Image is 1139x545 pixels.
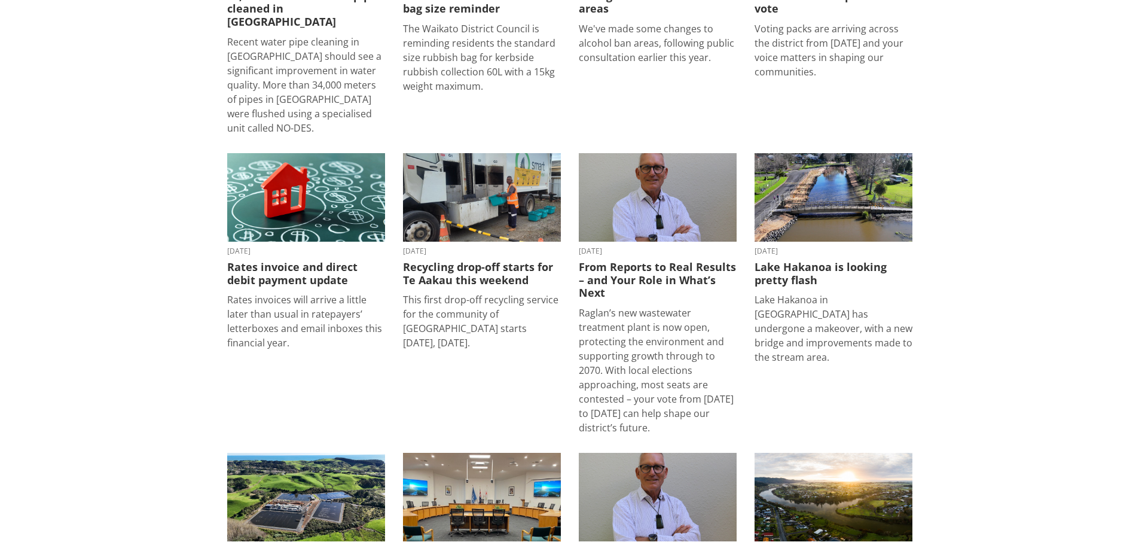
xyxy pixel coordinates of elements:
[579,306,737,435] p: Raglan’s new wastewater treatment plant is now open, protecting the environment and supporting gr...
[579,22,737,65] p: We've made some changes to alcohol ban areas, following public consultation earlier this year.
[755,22,912,79] p: Voting packs are arriving across the district from [DATE] and your voice matters in shaping our c...
[579,261,737,300] h3: From Reports to Real Results – and Your Role in What’s Next
[227,248,385,255] time: [DATE]
[403,293,561,350] p: This first drop-off recycling service for the community of [GEOGRAPHIC_DATA] starts [DATE], [DATE].
[403,261,561,287] h3: Recycling drop-off starts for Te Aakau this weekend
[755,261,912,287] h3: Lake Hakanoa is looking pretty flash
[755,153,912,365] a: A serene riverside scene with a clear blue sky, featuring a small bridge over a reflective river,...
[579,153,737,435] a: [DATE] From Reports to Real Results – and Your Role in What’s Next Raglan’s new wastewater treatm...
[1084,495,1127,538] iframe: Messenger Launcher
[227,453,385,542] img: Raglan WWTP facility
[403,153,561,351] a: [DATE] Recycling drop-off starts for Te Aakau this weekend This first drop-off recycling service ...
[579,248,737,255] time: [DATE]
[755,293,912,364] p: Lake Hakanoa in [GEOGRAPHIC_DATA] has undergone a makeover, with a new bridge and improvements ma...
[403,22,561,93] p: The Waikato District Council is reminding residents the standard size rubbish bag for kerbside ru...
[227,261,385,287] h3: Rates invoice and direct debit payment update
[227,153,385,242] img: rates image
[403,248,561,255] time: [DATE]
[403,153,561,242] img: recycling 2
[755,153,912,242] img: Lake Hakanoa footbridge
[755,453,912,542] img: Ngaaruawaahia
[227,293,385,350] p: Rates invoices will arrive a little later than usual in ratepayers’ letterboxes and email inboxes...
[579,153,737,242] img: Craig Hobbs
[227,35,385,135] p: Recent water pipe cleaning in [GEOGRAPHIC_DATA] should see a significant improvement in water qua...
[579,453,737,542] img: Craig Hobbs
[227,153,385,351] a: [DATE] Rates invoice and direct debit payment update Rates invoices will arrive a little later th...
[755,248,912,255] time: [DATE]
[403,453,561,542] img: Chambers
